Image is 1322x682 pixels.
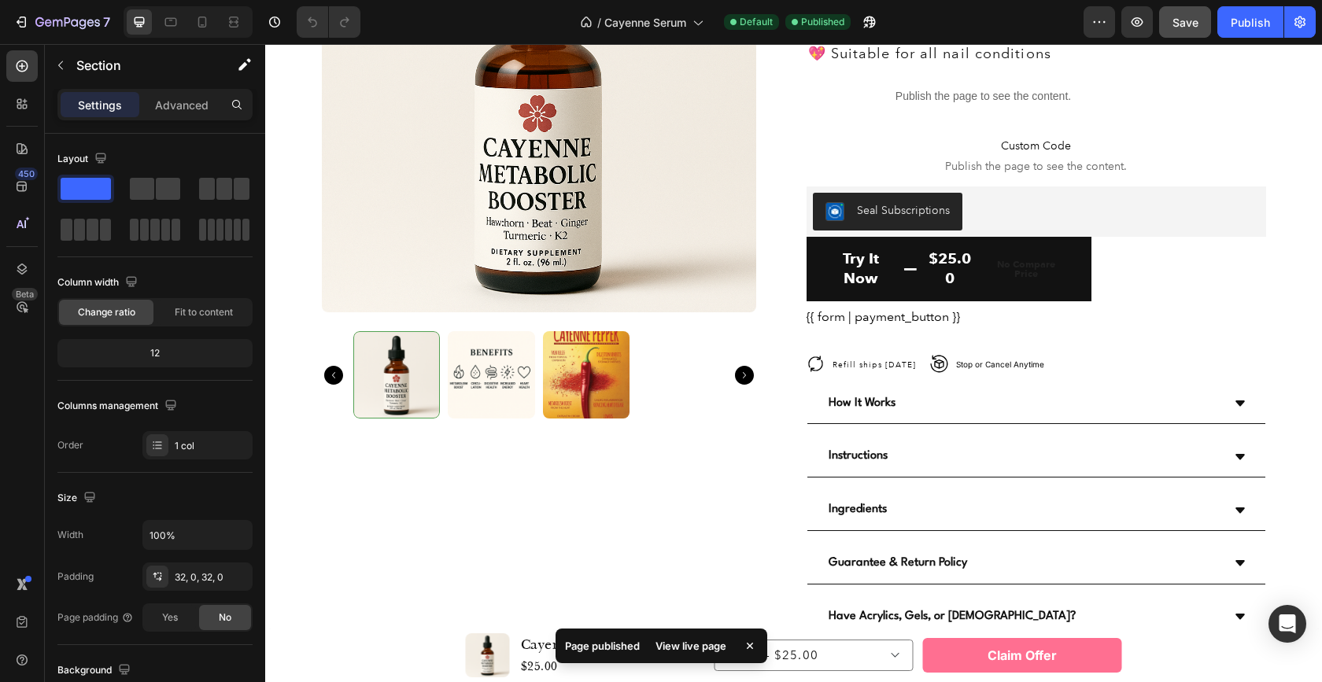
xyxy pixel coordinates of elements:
[76,56,205,75] p: Section
[1217,6,1283,38] button: Publish
[59,322,78,341] button: Carousel Back Arrow
[541,44,895,61] p: Publish the page to see the content.
[297,6,360,38] div: Undo/Redo
[563,455,622,477] p: Ingredients
[470,322,489,341] button: Carousel Next Arrow
[801,15,844,29] span: Published
[721,216,801,234] p: No compare price
[567,315,652,326] span: Refill ships [DATE]
[219,610,231,625] span: No
[57,570,94,584] div: Padding
[560,158,579,177] img: SealSubscriptions.png
[265,44,1322,682] iframe: Design area
[57,149,110,170] div: Layout
[1268,605,1306,643] div: Open Intercom Messenger
[722,600,792,623] div: Claim Offer
[57,396,180,417] div: Columns management
[563,348,630,371] p: How It Works
[78,97,122,113] p: Settings
[175,570,249,584] div: 32, 0, 32, 0
[57,660,134,681] div: Background
[61,342,249,364] div: 12
[597,14,601,31] span: /
[78,305,135,319] span: Change ratio
[691,315,779,325] span: Stop or Cancel Anytime
[57,528,83,542] div: Width
[604,14,686,31] span: Cayenne Serum
[1231,14,1270,31] div: Publish
[646,635,736,657] div: View live page
[57,272,141,293] div: Column width
[155,97,209,113] p: Advanced
[563,508,702,531] p: Guarantee & Return Policy
[659,204,711,245] div: $25.00
[658,594,857,629] button: Claim Offer
[103,13,110,31] p: 7
[12,288,38,300] div: Beta
[565,638,640,654] p: Page published
[563,566,811,578] strong: Have Acrylics, Gels, or [DEMOGRAPHIC_DATA]?
[57,438,83,452] div: Order
[541,264,1001,282] div: {{ form | payment_button }}
[740,15,773,29] span: Default
[57,488,99,509] div: Size
[57,610,134,625] div: Page padding
[548,149,697,186] button: Seal Subscriptions
[175,305,233,319] span: Fit to content
[175,439,249,453] div: 1 col
[560,205,632,244] div: Try it now
[592,158,685,175] div: Seal Subscriptions
[563,401,622,424] p: Instructions
[541,193,826,256] button: Try it now
[15,168,38,180] div: 450
[143,521,252,549] input: Auto
[6,6,117,38] button: 7
[541,92,1001,111] span: Custom Code
[1172,16,1198,29] span: Save
[1159,6,1211,38] button: Save
[541,114,1001,130] span: Publish the page to see the content.
[162,610,178,625] span: Yes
